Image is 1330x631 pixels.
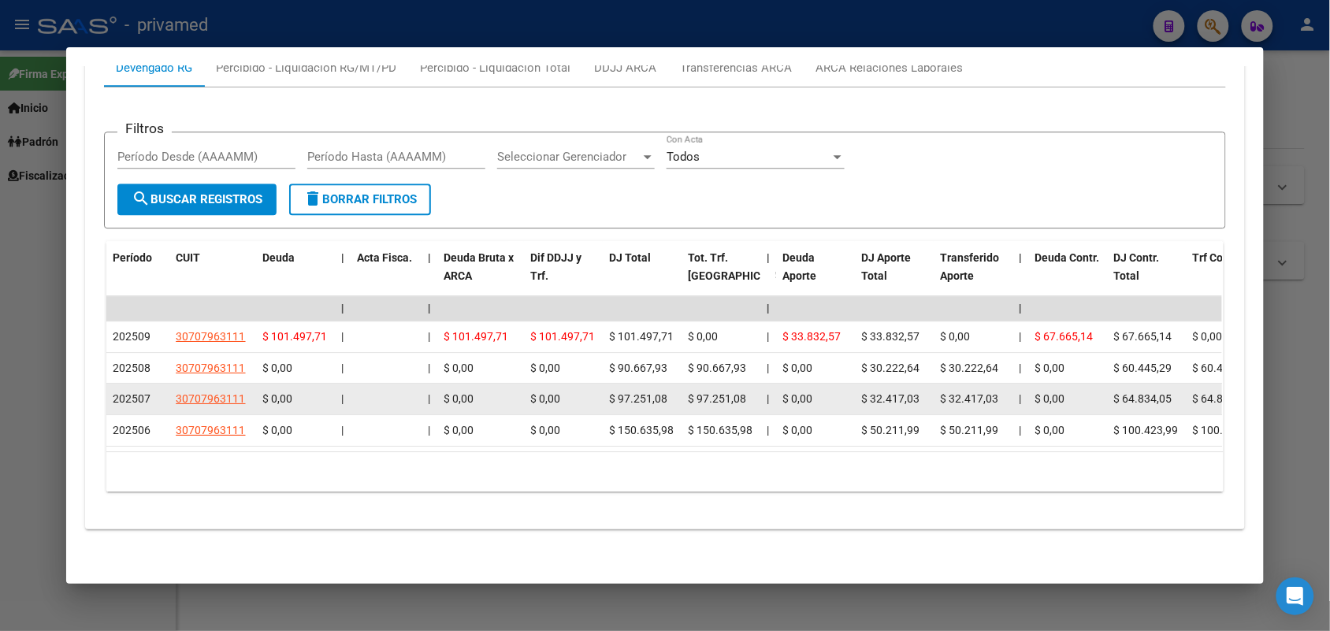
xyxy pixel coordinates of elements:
[530,330,595,343] span: $ 101.497,71
[497,150,641,164] span: Seleccionar Gerenciador
[776,241,855,310] datatable-header-cell: Deuda Aporte
[767,424,769,436] span: |
[351,241,422,310] datatable-header-cell: Acta Fisca.
[861,251,911,282] span: DJ Aporte Total
[861,392,919,405] span: $ 32.417,03
[113,251,152,264] span: Período
[262,424,292,436] span: $ 0,00
[132,192,262,206] span: Buscar Registros
[1019,251,1022,264] span: |
[1192,330,1222,343] span: $ 0,00
[444,251,514,282] span: Deuda Bruta x ARCA
[176,392,245,405] span: 30707963111
[609,251,651,264] span: DJ Total
[861,362,919,374] span: $ 30.222,64
[940,362,998,374] span: $ 30.222,64
[767,330,769,343] span: |
[176,330,245,343] span: 30707963111
[609,424,674,436] span: $ 150.635,98
[341,424,344,436] span: |
[667,150,700,164] span: Todos
[767,392,769,405] span: |
[1192,424,1257,436] span: $ 100.423,99
[594,59,656,76] div: DDJJ ARCA
[688,251,795,282] span: Tot. Trf. [GEOGRAPHIC_DATA]
[767,302,770,314] span: |
[262,392,292,405] span: $ 0,00
[422,241,437,310] datatable-header-cell: |
[1019,330,1021,343] span: |
[782,362,812,374] span: $ 0,00
[1019,302,1022,314] span: |
[176,362,245,374] span: 30707963111
[1276,577,1314,615] div: Open Intercom Messenger
[1107,241,1186,310] datatable-header-cell: DJ Contr. Total
[682,241,760,310] datatable-header-cell: Tot. Trf. Bruto
[1192,362,1250,374] span: $ 60.445,29
[609,392,667,405] span: $ 97.251,08
[256,241,335,310] datatable-header-cell: Deuda
[524,241,603,310] datatable-header-cell: Dif DDJJ y Trf.
[1035,251,1099,264] span: Deuda Contr.
[1113,251,1159,282] span: DJ Contr. Total
[428,392,430,405] span: |
[116,59,192,76] div: Devengado RG
[428,302,431,314] span: |
[1019,424,1021,436] span: |
[688,330,718,343] span: $ 0,00
[1113,392,1172,405] span: $ 64.834,05
[444,424,474,436] span: $ 0,00
[303,189,322,208] mat-icon: delete
[603,241,682,310] datatable-header-cell: DJ Total
[530,251,581,282] span: Dif DDJJ y Trf.
[530,362,560,374] span: $ 0,00
[1035,330,1093,343] span: $ 67.665,14
[341,392,344,405] span: |
[530,424,560,436] span: $ 0,00
[609,362,667,374] span: $ 90.667,93
[855,241,934,310] datatable-header-cell: DJ Aporte Total
[1186,241,1265,310] datatable-header-cell: Trf Contr.
[1192,392,1250,405] span: $ 64.834,05
[940,330,970,343] span: $ 0,00
[815,59,963,76] div: ARCA Relaciones Laborales
[1113,424,1178,436] span: $ 100.423,99
[1035,392,1064,405] span: $ 0,00
[934,241,1012,310] datatable-header-cell: Transferido Aporte
[940,251,999,282] span: Transferido Aporte
[335,241,351,310] datatable-header-cell: |
[262,330,327,343] span: $ 101.497,71
[767,251,770,264] span: |
[1035,424,1064,436] span: $ 0,00
[341,251,344,264] span: |
[428,362,430,374] span: |
[688,392,746,405] span: $ 97.251,08
[303,192,417,206] span: Borrar Filtros
[688,362,746,374] span: $ 90.667,93
[680,59,792,76] div: Transferencias ARCA
[782,330,841,343] span: $ 33.832,57
[357,251,412,264] span: Acta Fisca.
[428,251,431,264] span: |
[530,392,560,405] span: $ 0,00
[1035,362,1064,374] span: $ 0,00
[688,424,752,436] span: $ 150.635,98
[176,424,245,436] span: 30707963111
[117,184,277,215] button: Buscar Registros
[113,424,150,436] span: 202506
[341,302,344,314] span: |
[1012,241,1028,310] datatable-header-cell: |
[1019,362,1021,374] span: |
[940,424,998,436] span: $ 50.211,99
[1113,362,1172,374] span: $ 60.445,29
[262,362,292,374] span: $ 0,00
[113,392,150,405] span: 202507
[289,184,431,215] button: Borrar Filtros
[1192,251,1239,264] span: Trf Contr.
[444,330,508,343] span: $ 101.497,71
[760,241,776,310] datatable-header-cell: |
[782,424,812,436] span: $ 0,00
[106,241,169,310] datatable-header-cell: Período
[940,392,998,405] span: $ 32.417,03
[132,189,150,208] mat-icon: search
